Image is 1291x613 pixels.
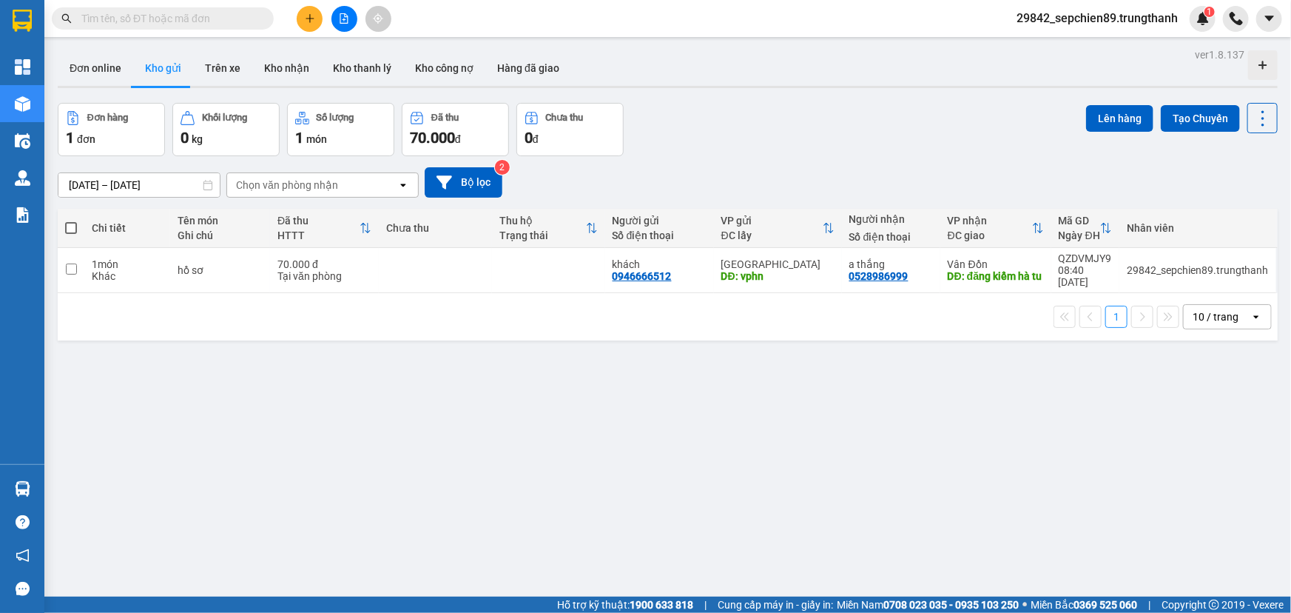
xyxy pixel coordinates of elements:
input: Tìm tên, số ĐT hoặc mã đơn [81,10,256,27]
button: aim [365,6,391,32]
strong: 0708 023 035 - 0935 103 250 [883,599,1019,611]
button: Trên xe [193,50,252,86]
span: 0 [525,129,533,147]
button: file-add [331,6,357,32]
div: Trạng thái [499,230,586,241]
span: | [704,597,707,613]
button: Bộ lọc [425,167,502,198]
span: đ [533,133,539,145]
div: HTTT [277,230,360,241]
div: DĐ: đăng kiểm hà tu [948,270,1044,282]
img: dashboard-icon [15,59,30,75]
span: notification [16,549,30,563]
span: 1 [1207,7,1212,17]
button: Kho gửi [133,50,193,86]
span: aim [373,13,383,24]
div: Tên món [178,215,263,227]
span: message [16,582,30,596]
button: Lên hàng [1086,105,1153,132]
input: Select a date range. [58,173,220,197]
img: solution-icon [15,207,30,223]
button: Đã thu70.000đ [402,103,509,156]
div: Khác [92,270,163,282]
span: | [1148,597,1150,613]
div: VP gửi [721,215,823,227]
button: caret-down [1256,6,1282,32]
div: a thắng [849,258,933,270]
sup: 2 [495,160,510,175]
div: Người gửi [613,215,707,227]
span: ⚪️ [1022,602,1027,608]
span: Miền Bắc [1031,597,1137,613]
span: đơn [77,133,95,145]
button: Hàng đã giao [485,50,571,86]
div: Nhân viên [1127,222,1269,234]
div: 29842_sepchien89.trungthanh [1127,264,1269,276]
div: 0946666512 [613,270,672,282]
div: Vân Đồn [948,258,1044,270]
strong: 1900 633 818 [630,599,693,611]
div: Tạo kho hàng mới [1248,50,1278,80]
button: Đơn hàng1đơn [58,103,165,156]
div: Chưa thu [546,113,584,123]
div: Số điện thoại [613,230,707,241]
div: Đơn hàng [87,113,128,123]
button: plus [297,6,323,32]
div: Số lượng [317,113,354,123]
div: VP nhận [948,215,1032,227]
div: 1 món [92,258,163,270]
span: question-circle [16,515,30,529]
div: Mã GD [1059,215,1100,227]
button: Kho nhận [252,50,321,86]
img: warehouse-icon [15,133,30,149]
div: Người nhận [849,213,933,225]
img: icon-new-feature [1196,12,1210,25]
div: 70.000 đ [277,258,371,270]
div: khách [613,258,707,270]
sup: 1 [1204,7,1215,17]
span: đ [455,133,461,145]
div: 10 / trang [1193,309,1238,324]
div: ver 1.8.137 [1195,47,1244,63]
span: kg [192,133,203,145]
button: Khối lượng0kg [172,103,280,156]
div: hồ sơ [178,264,263,276]
span: 29842_sepchien89.trungthanh [1005,9,1190,27]
svg: open [397,179,409,191]
div: DĐ: vphn [721,270,835,282]
span: 1 [295,129,303,147]
button: Số lượng1món [287,103,394,156]
strong: 0369 525 060 [1073,599,1137,611]
span: caret-down [1263,12,1276,25]
span: Hỗ trợ kỹ thuật: [557,597,693,613]
div: ĐC lấy [721,230,823,241]
th: Toggle SortBy [492,209,605,248]
div: Chưa thu [386,222,485,234]
span: plus [305,13,315,24]
div: Chi tiết [92,222,163,234]
div: 0528986999 [849,270,909,282]
button: 1 [1105,306,1127,328]
span: copyright [1209,600,1219,610]
span: file-add [339,13,349,24]
div: Đã thu [277,215,360,227]
button: Tạo Chuyến [1161,105,1240,132]
span: món [306,133,327,145]
img: warehouse-icon [15,481,30,497]
span: Cung cấp máy in - giấy in: [718,597,833,613]
th: Toggle SortBy [714,209,842,248]
span: search [61,13,72,24]
th: Toggle SortBy [1051,209,1119,248]
button: Kho công nợ [403,50,485,86]
img: warehouse-icon [15,170,30,186]
div: Ghi chú [178,230,263,241]
th: Toggle SortBy [270,209,379,248]
div: Đã thu [431,113,459,123]
div: QZDVMJY9 [1059,252,1112,264]
div: 08:40 [DATE] [1059,264,1112,288]
button: Đơn online [58,50,133,86]
div: Khối lượng [202,113,247,123]
div: Tại văn phòng [277,270,371,282]
th: Toggle SortBy [940,209,1051,248]
span: 70.000 [410,129,455,147]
